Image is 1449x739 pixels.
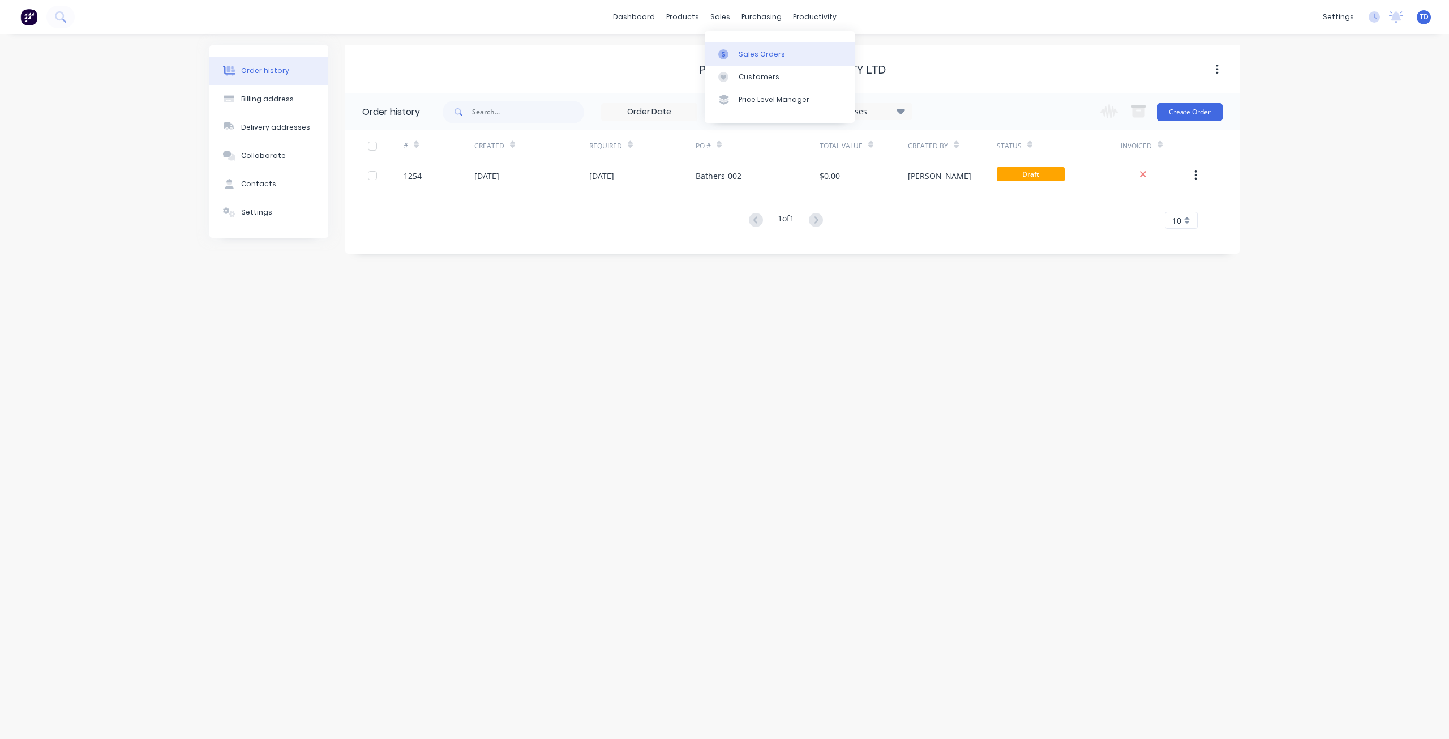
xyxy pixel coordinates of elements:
[20,8,37,25] img: Factory
[474,141,504,151] div: Created
[739,72,779,82] div: Customers
[209,85,328,113] button: Billing address
[705,8,736,25] div: sales
[589,141,622,151] div: Required
[602,104,697,121] input: Order Date
[997,167,1065,181] span: Draft
[241,151,286,161] div: Collaborate
[241,66,289,76] div: Order history
[209,170,328,198] button: Contacts
[1157,103,1223,121] button: Create Order
[739,49,785,59] div: Sales Orders
[820,141,863,151] div: Total Value
[209,142,328,170] button: Collaborate
[362,105,420,119] div: Order history
[241,122,310,133] div: Delivery addresses
[997,130,1121,161] div: Status
[404,141,408,151] div: #
[1317,8,1360,25] div: settings
[787,8,842,25] div: productivity
[705,42,855,65] a: Sales Orders
[817,105,912,118] div: 27 Statuses
[241,94,294,104] div: Billing address
[472,101,584,123] input: Search...
[661,8,705,25] div: products
[696,170,741,182] div: Bathers-002
[908,141,948,151] div: Created By
[705,66,855,88] a: Customers
[241,179,276,189] div: Contacts
[474,170,499,182] div: [DATE]
[404,130,474,161] div: #
[474,130,589,161] div: Created
[820,170,840,182] div: $0.00
[1121,130,1191,161] div: Invoiced
[997,141,1022,151] div: Status
[705,88,855,111] a: Price Level Manager
[209,113,328,142] button: Delivery addresses
[241,207,272,217] div: Settings
[209,198,328,227] button: Settings
[696,141,711,151] div: PO #
[1172,215,1181,227] span: 10
[589,170,614,182] div: [DATE]
[404,170,422,182] div: 1254
[908,170,971,182] div: [PERSON_NAME]
[1121,141,1152,151] div: Invoiced
[1420,12,1429,22] span: TD
[589,130,696,161] div: Required
[736,8,787,25] div: purchasing
[607,8,661,25] a: dashboard
[209,57,328,85] button: Order history
[739,95,809,105] div: Price Level Manager
[696,130,820,161] div: PO #
[778,212,794,229] div: 1 of 1
[820,130,908,161] div: Total Value
[699,63,886,76] div: Pennant Construction PTY LTD
[908,130,996,161] div: Created By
